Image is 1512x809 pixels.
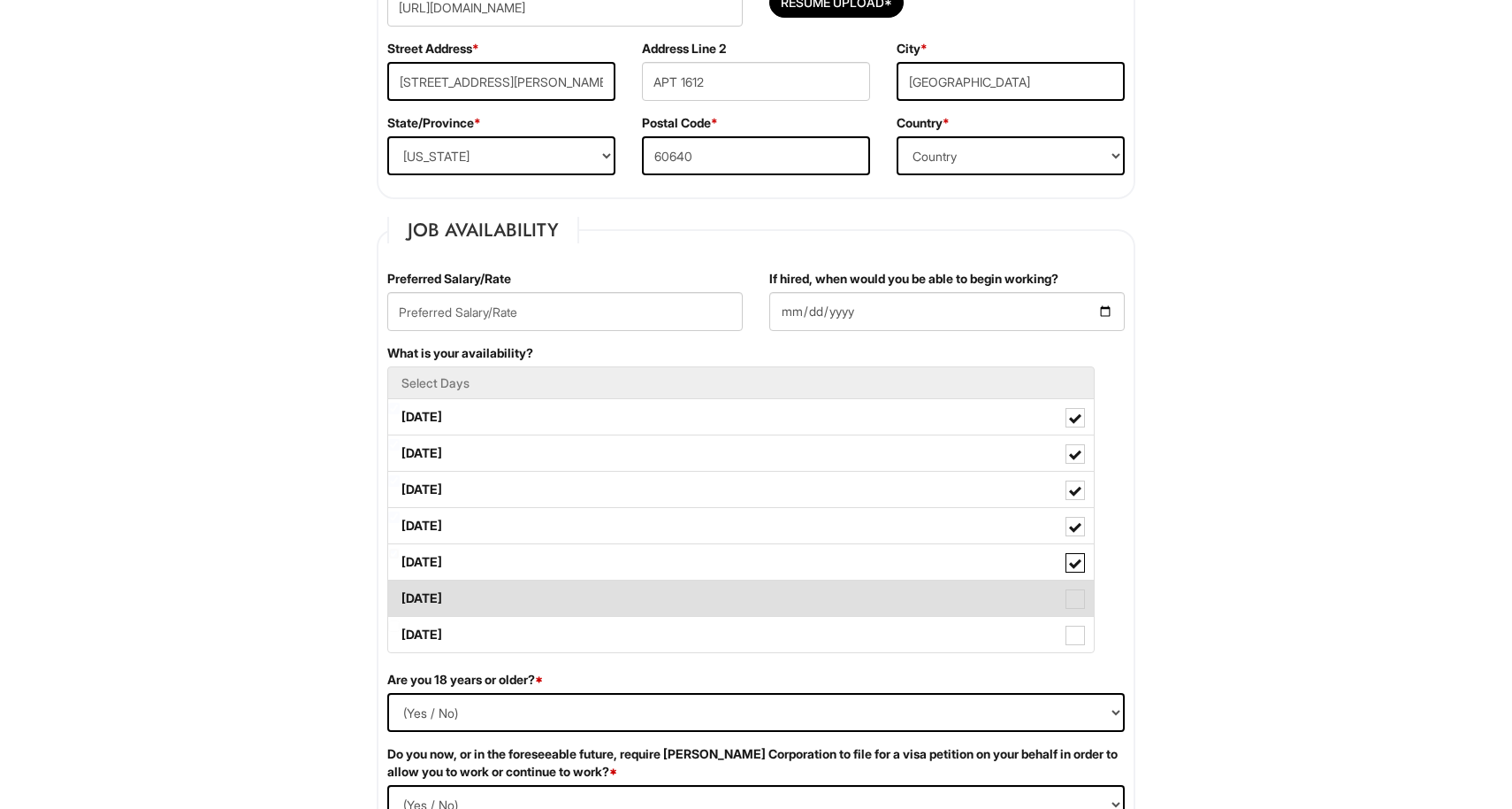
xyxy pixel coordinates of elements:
[387,62,615,101] input: Street Address
[387,745,1125,781] label: Do you now, or in the foreseeable future, require [PERSON_NAME] Corporation to file for a visa pe...
[642,136,870,175] input: Postal Code
[388,581,1094,616] label: [DATE]
[388,435,1094,471] label: [DATE]
[387,292,743,331] input: Preferred Salary/Rate
[387,40,479,58] label: Street Address
[387,671,543,689] label: Are you 18 years or older?
[642,62,870,101] input: Apt., Suite, Box, etc.
[388,399,1094,435] label: [DATE]
[401,376,1081,389] h5: Select Days
[387,114,481,132] label: State/Province
[387,217,579,243] legend: Job Availability
[642,114,718,132] label: Postal Code
[388,544,1094,580] label: [DATE]
[769,270,1058,288] label: If hired, when would you be able to begin working?
[897,62,1125,101] input: City
[387,344,533,362] label: What is your availability?
[897,40,928,58] label: City
[388,472,1094,507] label: [DATE]
[642,40,726,58] label: Address Line 2
[388,617,1094,652] label: [DATE]
[387,270,511,288] label: Preferred Salary/Rate
[387,136,615,175] select: State/Province
[897,114,950,132] label: Country
[388,508,1094,543] label: [DATE]
[897,136,1125,175] select: Country
[387,693,1125,732] select: (Yes / No)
